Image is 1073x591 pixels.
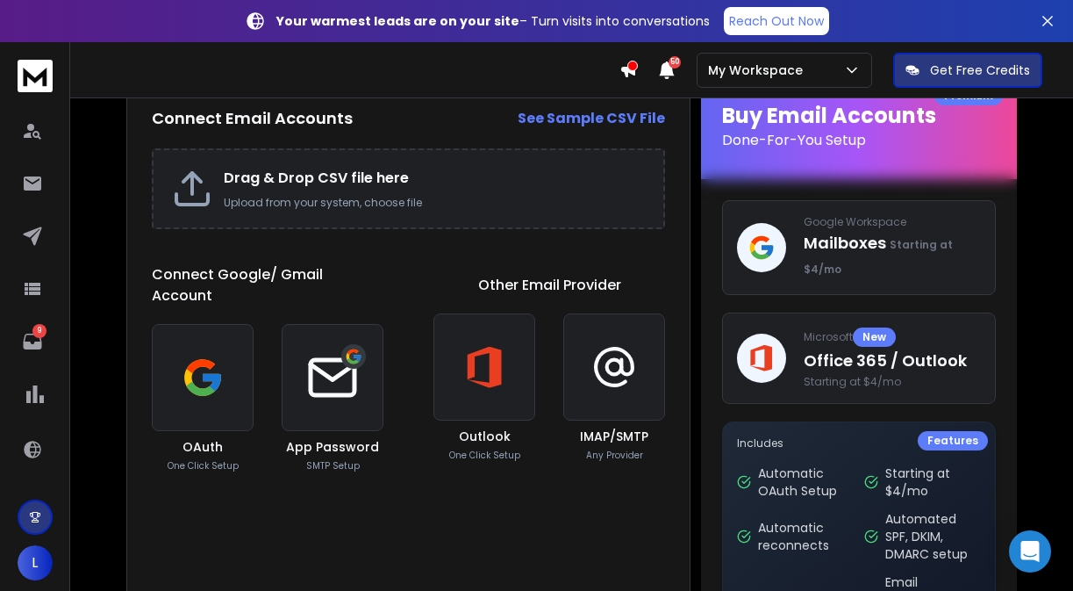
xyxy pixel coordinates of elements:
[804,328,981,347] p: Microsoft
[449,449,520,462] p: One Click Setup
[669,56,681,68] span: 50
[15,324,50,359] a: 9
[586,449,643,462] p: Any Provider
[1009,530,1051,573] div: Open Intercom Messenger
[804,375,981,389] span: Starting at $4/mo
[18,60,53,92] img: logo
[18,545,53,580] button: L
[758,465,854,500] p: Automatic OAuth Setup
[276,12,519,30] strong: Your warmest leads are on your site
[306,459,360,472] p: SMTP Setup
[224,196,646,210] p: Upload from your system, choose file
[737,436,981,450] p: Includes
[182,438,223,456] h3: OAuth
[478,275,621,296] h1: Other Email Provider
[724,7,829,35] a: Reach Out Now
[518,108,665,128] strong: See Sample CSV File
[722,130,996,151] p: Done-For-You Setup
[708,61,810,79] p: My Workspace
[804,349,981,373] p: Office 365 / Outlook
[885,510,981,563] p: Automated SPF, DKIM, DMARC setup
[729,12,824,30] p: Reach Out Now
[459,428,511,445] h3: Outlook
[918,431,988,450] div: Features
[168,459,239,472] p: One Click Setup
[580,428,648,445] h3: IMAP/SMTP
[224,168,646,189] h2: Drag & Drop CSV file here
[276,12,710,30] p: – Turn visits into conversations
[518,108,665,129] a: See Sample CSV File
[32,324,46,338] p: 9
[758,519,854,554] p: Automatic reconnects
[804,231,981,280] p: Mailboxes
[893,53,1042,88] button: Get Free Credits
[885,465,981,500] p: Starting at $4/mo
[804,215,981,229] p: Google Workspace
[152,106,353,131] h2: Connect Email Accounts
[152,264,383,306] h1: Connect Google/ Gmail Account
[930,61,1030,79] p: Get Free Credits
[722,102,996,151] h1: Buy Email Accounts
[286,438,379,456] h3: App Password
[853,328,896,347] div: New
